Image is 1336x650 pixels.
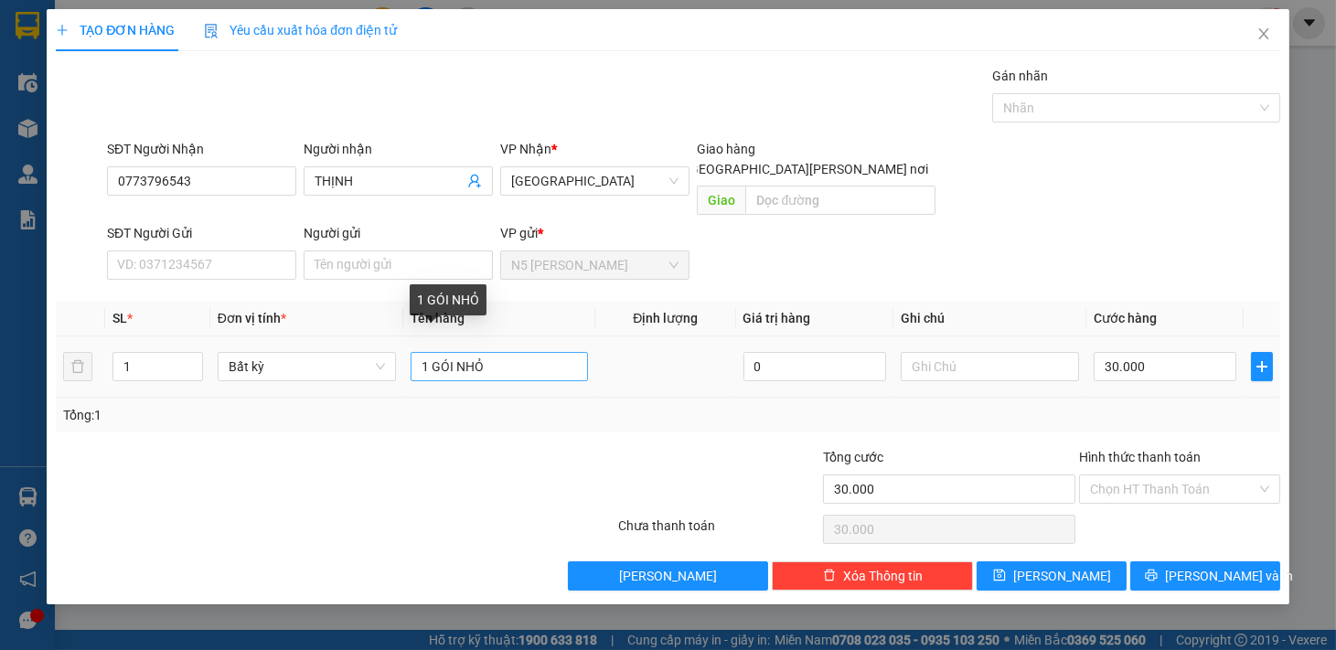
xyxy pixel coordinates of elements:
button: deleteXóa Thông tin [772,561,973,591]
div: VP gửi [500,223,689,243]
span: Giao hàng [697,142,755,156]
div: SĐT Người Nhận [107,139,296,159]
span: [PERSON_NAME] và In [1165,566,1293,586]
input: VD: Bàn, Ghế [411,352,589,381]
input: 0 [743,352,886,381]
span: VP Nhận [500,142,551,156]
span: Tổng cước [823,450,883,464]
span: Bất kỳ [229,353,385,380]
span: Yêu cầu xuất hóa đơn điện tử [204,23,397,37]
span: save [993,569,1006,583]
button: printer[PERSON_NAME] và In [1130,561,1280,591]
button: delete [63,352,92,381]
span: [PERSON_NAME] [619,566,717,586]
div: 1 GÓI NHỎ [410,284,486,315]
img: icon [204,24,219,38]
span: Đơn vị tính [218,311,286,325]
span: TẠO ĐƠN HÀNG [56,23,175,37]
span: user-add [467,174,482,188]
input: Dọc đường [745,186,935,215]
span: [GEOGRAPHIC_DATA][PERSON_NAME] nơi [679,159,935,179]
th: Ghi chú [893,301,1086,336]
button: [PERSON_NAME] [568,561,769,591]
span: Xóa Thông tin [843,566,923,586]
label: Gán nhãn [992,69,1048,83]
button: save[PERSON_NAME] [977,561,1127,591]
button: Close [1238,9,1289,60]
span: SL [112,311,127,325]
span: plus [1252,359,1272,374]
span: Giao [697,186,745,215]
span: Giá trị hàng [743,311,811,325]
span: plus [56,24,69,37]
label: Hình thức thanh toán [1079,450,1201,464]
span: Cước hàng [1094,311,1157,325]
div: Tổng: 1 [63,405,517,425]
span: N5 Phan Rang [511,251,679,279]
span: delete [823,569,836,583]
input: Ghi Chú [901,352,1079,381]
span: Định lượng [633,311,698,325]
div: Người gửi [304,223,493,243]
span: [PERSON_NAME] [1013,566,1111,586]
div: Chưa thanh toán [617,516,822,548]
div: SĐT Người Gửi [107,223,296,243]
span: Sài Gòn [511,167,679,195]
span: close [1256,27,1271,41]
div: Người nhận [304,139,493,159]
button: plus [1251,352,1273,381]
span: printer [1145,569,1158,583]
